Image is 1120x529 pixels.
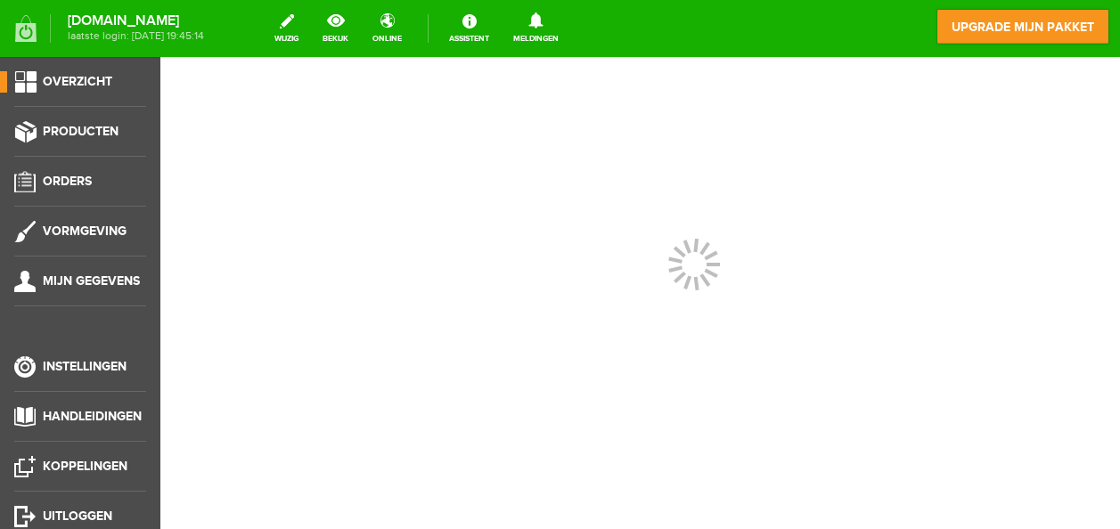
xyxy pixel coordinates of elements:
span: Vormgeving [43,224,127,239]
span: Koppelingen [43,459,127,474]
span: Overzicht [43,74,112,89]
a: upgrade mijn pakket [936,9,1109,45]
a: Meldingen [503,9,569,48]
a: wijzig [264,9,309,48]
a: bekijk [312,9,359,48]
span: Instellingen [43,359,127,374]
span: Handleidingen [43,409,142,424]
a: online [362,9,413,48]
span: Orders [43,174,92,189]
strong: [DOMAIN_NAME] [68,16,204,26]
a: Assistent [438,9,500,48]
span: Mijn gegevens [43,273,140,289]
span: Producten [43,124,119,139]
span: laatste login: [DATE] 19:45:14 [68,31,204,41]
